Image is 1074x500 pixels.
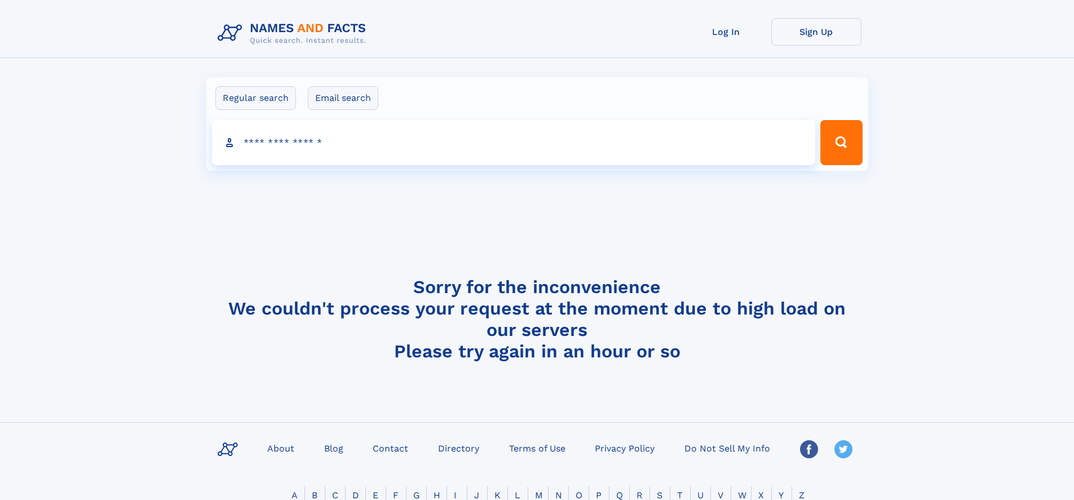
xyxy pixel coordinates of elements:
h4: Sorry for the inconvenience We couldn't process your request at the moment due to high load on ou... [213,276,861,362]
a: Privacy Policy [590,440,659,456]
img: Logo Names and Facts [213,18,375,48]
img: Twitter [834,440,852,458]
button: Search Button [820,120,862,165]
img: Facebook [800,440,818,458]
a: About [263,440,299,456]
a: Directory [434,440,484,456]
input: search input [212,120,816,165]
a: Do Not Sell My Info [680,440,775,456]
a: Contact [368,440,413,456]
label: Email search [308,86,378,110]
a: Log In [681,18,771,46]
a: Blog [320,440,348,456]
label: Regular search [215,86,296,110]
a: Sign Up [771,18,861,46]
a: Terms of Use [505,440,570,456]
